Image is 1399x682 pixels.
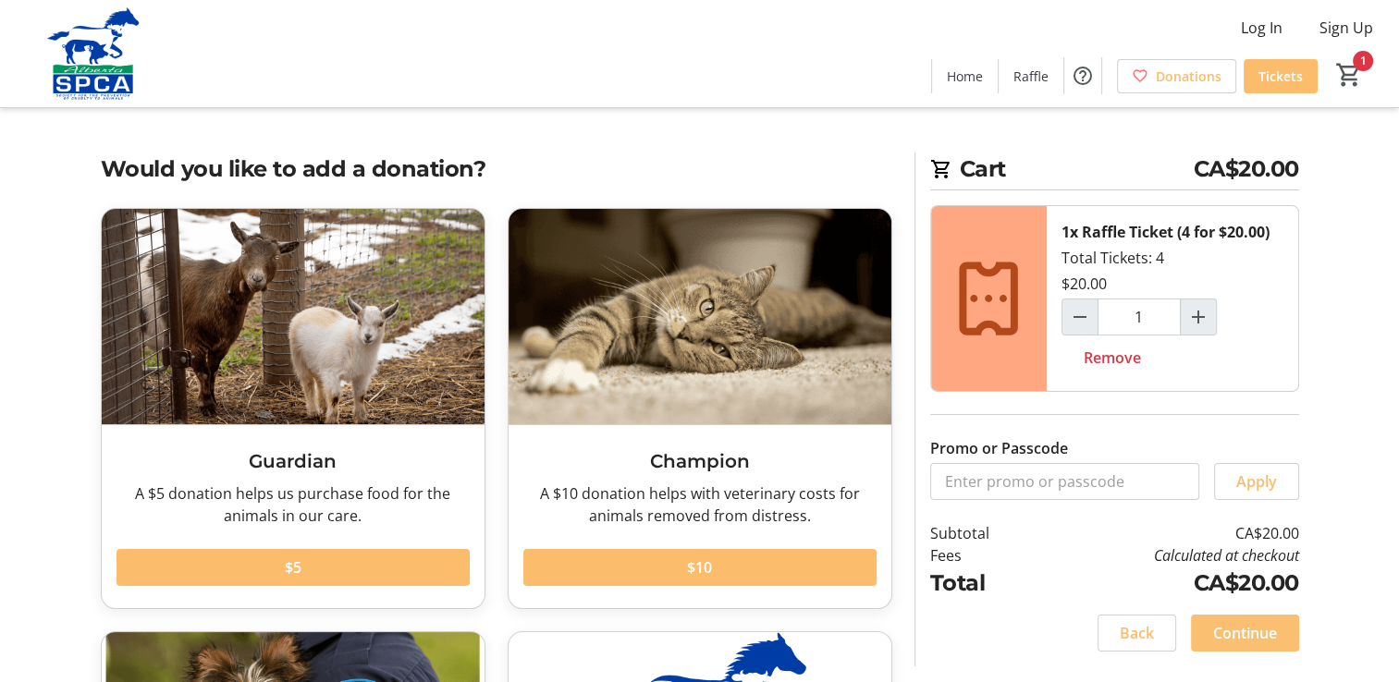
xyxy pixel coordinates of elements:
span: Remove [1084,347,1141,369]
h2: Would you like to add a donation? [101,152,892,186]
div: $20.00 [1062,273,1107,295]
a: Donations [1117,59,1236,93]
button: $10 [523,549,877,586]
a: Raffle [999,59,1063,93]
a: Home [932,59,998,93]
button: Sign Up [1305,13,1388,43]
button: Cart [1332,58,1366,91]
button: Continue [1191,615,1299,652]
td: Calculated at checkout [1037,544,1298,566]
h3: Champion [523,447,877,475]
button: Apply [1214,463,1299,500]
input: Raffle Ticket (4 for $20.00) Quantity [1098,298,1181,335]
h3: Guardian [117,447,470,475]
td: Fees [930,544,1037,566]
span: $5 [285,556,301,578]
span: Tickets [1258,67,1303,86]
button: Back [1098,615,1176,652]
span: Log In [1241,17,1282,39]
label: Promo or Passcode [930,437,1068,459]
button: $5 [117,549,470,586]
button: Remove [1062,339,1163,376]
input: Enter promo or passcode [930,463,1199,500]
img: Alberta SPCA's Logo [11,7,176,100]
span: Home [947,67,983,86]
button: Help [1064,57,1101,94]
button: Increment by one [1181,299,1216,335]
td: Subtotal [930,522,1037,544]
span: Back [1120,622,1154,644]
span: Raffle [1013,67,1049,86]
button: Decrement by one [1062,299,1098,335]
h2: Cart [930,152,1299,190]
td: CA$20.00 [1037,566,1298,600]
div: A $5 donation helps us purchase food for the animals in our care. [117,482,470,527]
a: Tickets [1244,59,1318,93]
span: Continue [1213,622,1277,644]
button: Log In [1226,13,1297,43]
td: CA$20.00 [1037,522,1298,544]
div: 1x Raffle Ticket (4 for $20.00) [1062,221,1270,243]
td: Total [930,566,1037,600]
img: Guardian [102,209,485,424]
span: CA$20.00 [1194,152,1299,186]
div: A $10 donation helps with veterinary costs for animals removed from distress. [523,482,877,527]
span: $10 [687,556,712,578]
span: Donations [1156,67,1221,86]
span: Apply [1236,470,1277,493]
img: Champion [509,209,891,424]
span: Sign Up [1319,17,1373,39]
div: Total Tickets: 4 [1047,206,1298,391]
